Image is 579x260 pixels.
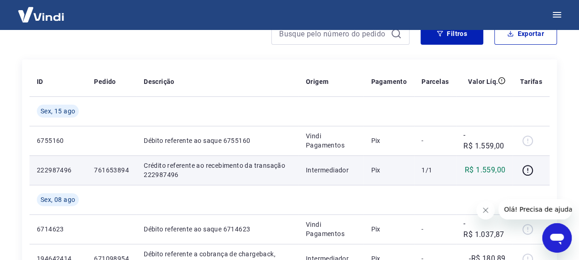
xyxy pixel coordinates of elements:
[37,225,79,234] p: 6714623
[144,77,175,86] p: Descrição
[542,223,572,253] iframe: Botão para abrir a janela de mensagens
[37,77,43,86] p: ID
[6,6,77,14] span: Olá! Precisa de ajuda?
[463,218,505,240] p: -R$ 1.037,87
[465,165,505,176] p: R$ 1.559,00
[306,220,357,238] p: Vindi Pagamentos
[306,165,357,175] p: Intermediador
[41,106,75,116] span: Sex, 15 ago
[306,77,328,86] p: Origem
[371,165,407,175] p: Pix
[421,23,483,45] button: Filtros
[37,165,79,175] p: 222987496
[520,77,542,86] p: Tarifas
[144,136,291,145] p: Débito referente ao saque 6755160
[306,131,357,150] p: Vindi Pagamentos
[11,0,71,29] img: Vindi
[498,199,572,219] iframe: Mensagem da empresa
[37,136,79,145] p: 6755160
[279,27,387,41] input: Busque pelo número do pedido
[94,165,129,175] p: 761653894
[144,225,291,234] p: Débito referente ao saque 6714623
[41,195,75,204] span: Sex, 08 ago
[494,23,557,45] button: Exportar
[371,225,407,234] p: Pix
[463,130,505,152] p: -R$ 1.559,00
[421,165,449,175] p: 1/1
[371,77,407,86] p: Pagamento
[371,136,407,145] p: Pix
[421,77,449,86] p: Parcelas
[476,201,495,219] iframe: Fechar mensagem
[468,77,498,86] p: Valor Líq.
[421,225,449,234] p: -
[144,161,291,179] p: Crédito referente ao recebimento da transação 222987496
[94,77,116,86] p: Pedido
[421,136,449,145] p: -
